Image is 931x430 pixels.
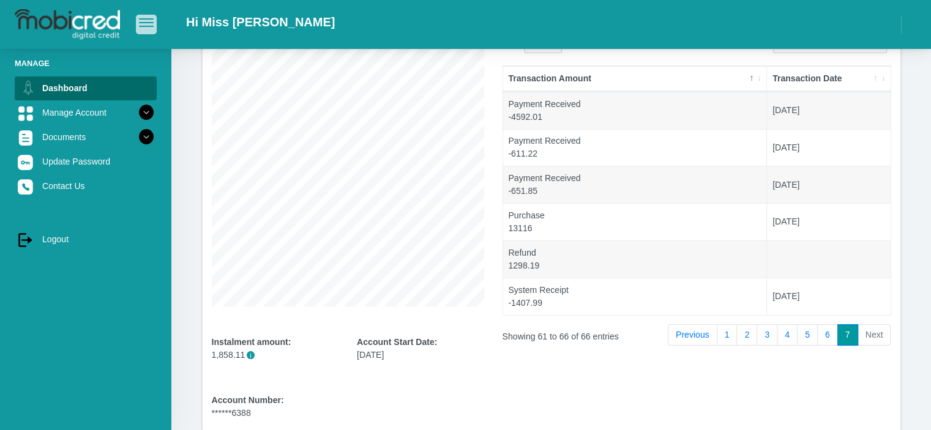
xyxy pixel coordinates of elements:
div: [DATE] [357,336,484,361]
td: Payment Received -611.22 [503,129,768,166]
a: Documents [15,125,157,149]
td: Payment Received -651.85 [503,166,768,203]
td: Purchase 13116 [503,203,768,240]
a: 3 [757,324,777,346]
td: System Receipt -1407.99 [503,278,768,315]
a: 7 [837,324,858,346]
td: [DATE] [767,203,890,240]
a: Logout [15,228,157,251]
b: Account Start Date: [357,337,437,347]
td: Payment Received -4592.01 [503,92,768,129]
a: Manage Account [15,101,157,124]
td: [DATE] [767,166,890,203]
a: 5 [797,324,818,346]
a: 6 [817,324,838,346]
a: 2 [736,324,757,346]
h2: Hi Miss [PERSON_NAME] [186,15,335,29]
a: Dashboard [15,76,157,100]
a: Update Password [15,150,157,173]
img: logo-mobicred.svg [15,9,120,40]
th: Transaction Date: activate to sort column ascending [767,66,890,92]
td: [DATE] [767,92,890,129]
a: 1 [717,324,738,346]
a: Contact Us [15,174,157,198]
li: Manage [15,57,157,69]
td: Refund 1298.19 [503,240,768,278]
p: 1,858.11 [212,349,339,361]
a: Previous [668,324,717,346]
b: Instalment amount: [212,337,291,347]
td: [DATE] [767,129,890,166]
a: 4 [777,324,798,346]
b: Account Number: [212,395,284,405]
span: i [247,351,255,359]
td: [DATE] [767,278,890,315]
th: Transaction Amount: activate to sort column descending [503,66,768,92]
div: Showing 61 to 66 of 66 entries [503,323,654,343]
